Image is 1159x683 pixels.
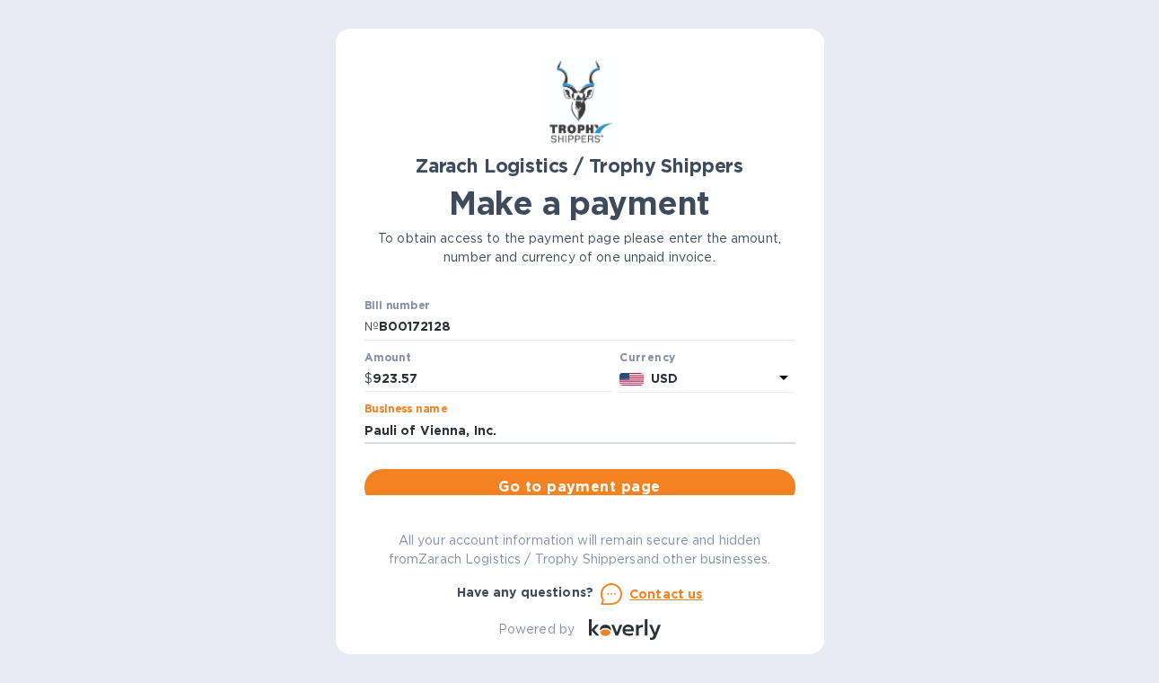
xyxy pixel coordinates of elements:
u: Contact us [629,587,703,601]
input: Enter business name [364,417,795,444]
b: USD [651,371,678,386]
h1: Make a payment [364,184,795,222]
span: Go to payment page [379,476,781,498]
img: USD [619,373,644,386]
p: To obtain access to the payment page please enter the amount, number and currency of one unpaid i... [364,229,795,267]
p: Powered by [498,620,575,639]
label: Amount [364,352,410,363]
b: Currency [619,350,675,364]
p: All your account information will remain secure and hidden from Zarach Logistics / Trophy Shipper... [364,531,795,569]
label: Business name [364,404,447,415]
b: Have any questions? [457,585,594,599]
label: Bill number [364,301,429,312]
button: Go to payment page [364,469,795,505]
input: Enter bill number [379,314,795,341]
p: $ [364,369,373,388]
input: 0.00 [373,366,613,393]
b: Zarach Logistics / Trophy Shippers [416,155,743,177]
p: № [364,317,379,336]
